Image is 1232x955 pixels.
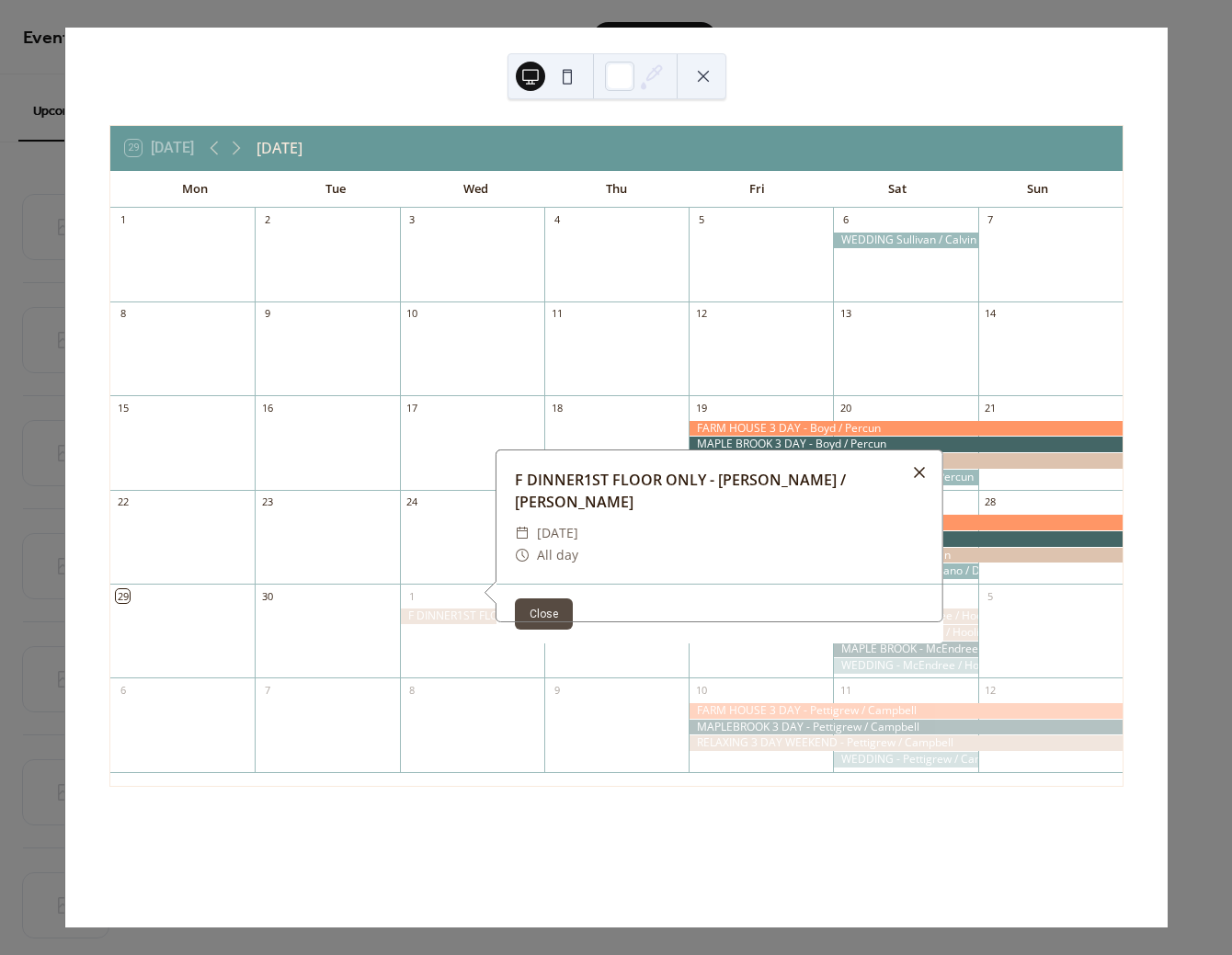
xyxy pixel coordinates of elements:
[125,171,266,208] div: Mon
[515,544,530,566] div: ​
[694,213,708,227] div: 5
[537,544,578,566] span: All day
[694,683,708,697] div: 10
[405,307,419,321] div: 10
[515,522,530,544] div: ​
[260,307,274,321] div: 9
[838,213,852,227] div: 6
[260,213,274,227] div: 2
[266,171,406,208] div: Tue
[689,703,1123,719] div: FARM HOUSE 3 DAY - Pettigrew / Campbell
[827,171,968,208] div: Sat
[405,589,419,603] div: 1
[550,213,564,227] div: 4
[689,437,1123,452] div: MAPLE BROOK 3 DAY - Boyd / Percun
[260,495,274,509] div: 23
[967,171,1108,208] div: Sun
[550,683,564,697] div: 9
[689,421,1123,437] div: FARM HOUSE 3 DAY - Boyd / Percun
[689,735,1123,751] div: RELAXING 3 DAY WEEKEND - Pettigrew / Campbell
[400,608,544,624] div: F DINNER1ST FLOOR ONLY - McEndree / Hoolihan
[694,401,708,415] div: 19
[405,683,419,697] div: 8
[984,683,998,697] div: 12
[687,171,827,208] div: Fri
[838,683,852,697] div: 11
[984,589,998,603] div: 5
[405,171,546,208] div: Wed
[260,401,274,415] div: 16
[405,213,419,227] div: 3
[550,401,564,415] div: 18
[546,171,687,208] div: Thu
[984,213,998,227] div: 7
[833,752,977,767] div: WEDDING - Pettigrew / Campbell
[260,683,274,697] div: 7
[833,233,977,248] div: WEDDING Sullivan / Calvin
[116,307,130,321] div: 8
[984,495,998,509] div: 28
[405,401,419,415] div: 17
[984,401,998,415] div: 21
[405,495,419,509] div: 24
[257,137,302,159] div: [DATE]
[833,658,977,674] div: WEDDING - McEndree / Hoolihan
[116,589,130,603] div: 29
[550,307,564,321] div: 11
[537,522,578,544] span: [DATE]
[496,469,943,513] div: F DINNER1ST FLOOR ONLY - [PERSON_NAME] / [PERSON_NAME]
[833,642,977,657] div: MAPLE BROOK - McEndree / Hoolihan
[260,589,274,603] div: 30
[984,307,998,321] div: 14
[694,307,708,321] div: 12
[838,401,852,415] div: 20
[689,720,1123,735] div: MAPLEBROOK 3 DAY - Pettigrew / Campbell
[116,495,130,509] div: 22
[515,598,573,630] button: Close
[838,307,852,321] div: 13
[116,401,130,415] div: 15
[116,683,130,697] div: 6
[116,213,130,227] div: 1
